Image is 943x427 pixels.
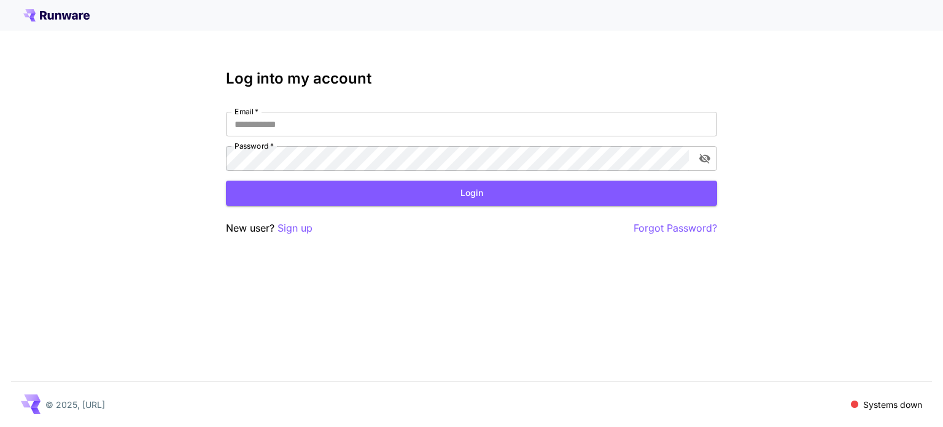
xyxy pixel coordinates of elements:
[226,70,717,87] h3: Log into my account
[863,398,922,411] p: Systems down
[235,141,274,151] label: Password
[235,106,258,117] label: Email
[226,181,717,206] button: Login
[277,221,312,236] button: Sign up
[226,221,312,236] p: New user?
[45,398,105,411] p: © 2025, [URL]
[694,147,716,170] button: toggle password visibility
[634,221,717,236] button: Forgot Password?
